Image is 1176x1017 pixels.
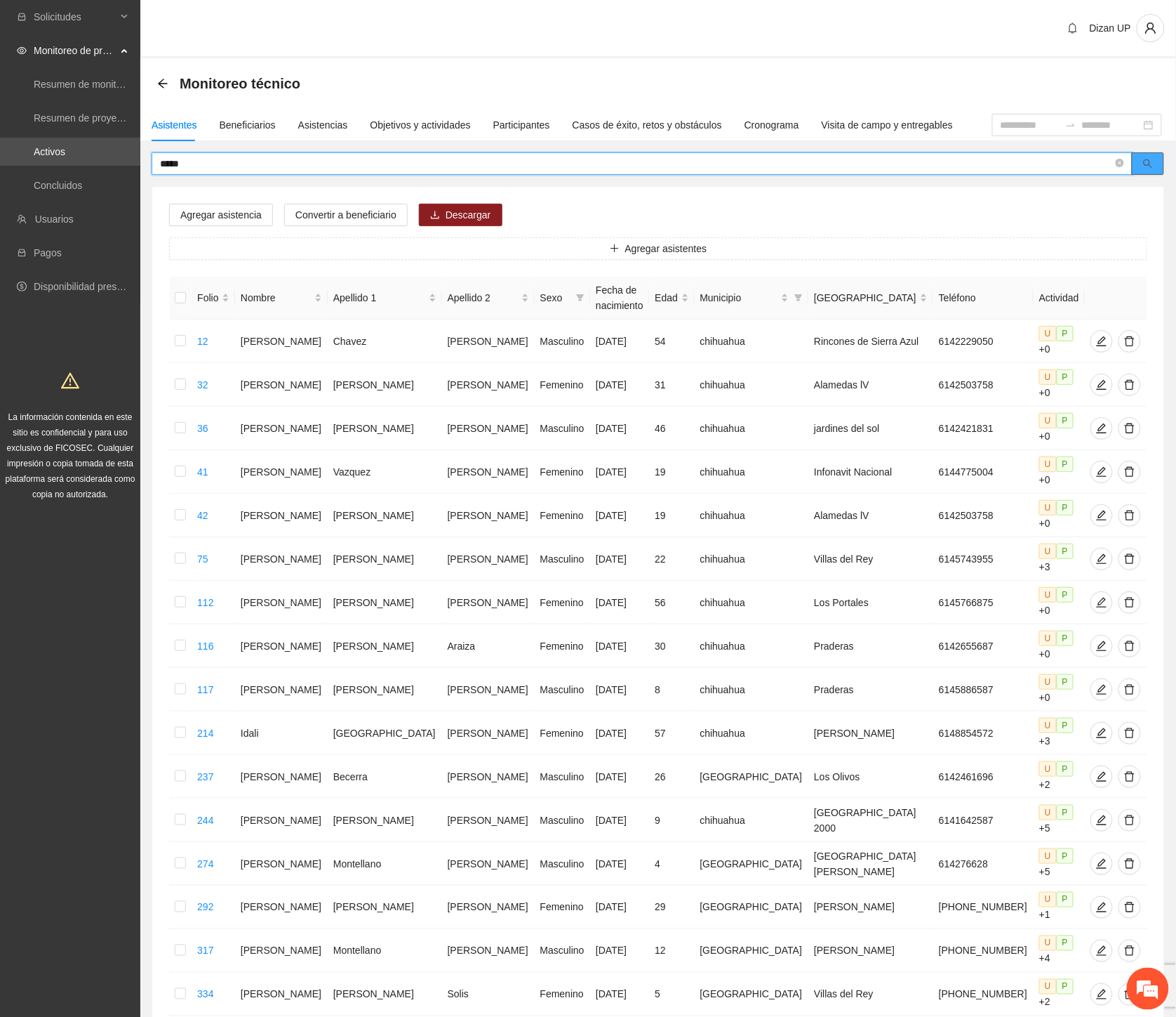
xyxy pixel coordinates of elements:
span: edit [1091,597,1112,608]
a: 214 [197,728,213,739]
span: inbox [17,12,27,22]
td: [PERSON_NAME] [442,668,535,711]
span: bell [1062,22,1083,34]
td: Femenino [535,711,591,755]
td: [PERSON_NAME] [442,407,535,450]
a: 292 [197,902,213,913]
a: 237 [197,771,213,782]
span: P [1057,500,1074,516]
span: [GEOGRAPHIC_DATA] [814,290,917,306]
span: P [1057,674,1074,690]
span: Folio [197,290,219,306]
span: Sexo [540,290,571,306]
span: arrow-left [157,78,168,89]
a: 75 [197,553,208,565]
span: P [1057,413,1074,428]
td: Masculino [535,668,591,711]
span: Municipio [700,290,779,306]
td: [DATE] [590,450,649,494]
button: downloadDescargar [419,204,502,226]
span: U [1039,631,1057,646]
span: Descargar [446,207,491,223]
div: Objetivos y actividades [370,117,471,133]
td: 26 [649,755,694,799]
td: [PERSON_NAME] [328,407,442,450]
td: 56 [649,581,694,624]
span: U [1039,369,1057,385]
span: warning [61,372,79,390]
td: Infonavit Nacional [808,450,933,494]
td: chihuahua [695,407,809,450]
span: filter [791,287,806,308]
td: 54 [649,320,694,363]
th: Actividad [1034,277,1085,320]
td: Masculino [535,842,591,886]
button: delete [1118,896,1141,919]
td: [PERSON_NAME] [235,842,328,886]
div: Casos de éxito, retos y obstáculos [573,117,722,133]
td: Masculino [535,407,591,450]
button: delete [1118,417,1141,440]
td: Masculino [535,799,591,842]
td: Alamedas lV [808,494,933,537]
button: Agregar asistencia [169,204,273,226]
span: delete [1119,858,1140,870]
td: Chavez [328,320,442,363]
span: P [1057,805,1074,820]
span: U [1039,413,1057,428]
td: Femenino [535,363,591,407]
span: edit [1091,989,1112,1000]
div: Chatee con nosotros ahora [73,72,236,90]
td: [PERSON_NAME] [235,668,328,711]
span: P [1057,544,1074,559]
button: edit [1090,374,1113,396]
button: delete [1118,983,1141,1006]
td: Alamedas lV [808,363,933,407]
td: +3 [1034,537,1085,581]
span: La información contenida en este sitio es confidencial y para uso exclusivo de FICOSEC. Cualquier... [6,412,135,499]
span: delete [1119,466,1140,478]
span: P [1057,761,1074,777]
a: 317 [197,945,213,957]
div: Asistencias [298,117,348,133]
td: [DATE] [590,581,649,624]
td: Femenino [535,581,591,624]
span: Monitoreo técnico [180,72,300,95]
span: edit [1091,771,1112,782]
td: 9 [649,799,694,842]
td: [DATE] [590,494,649,537]
th: Folio [192,277,235,320]
td: [PERSON_NAME] [235,624,328,668]
td: +0 [1034,407,1085,450]
td: [DATE] [590,363,649,407]
span: Apellido 1 [333,290,426,306]
td: [PERSON_NAME] [442,755,535,799]
span: P [1057,587,1074,603]
td: chihuahua [695,537,809,581]
td: 19 [649,494,694,537]
td: [PERSON_NAME] [235,363,328,407]
span: delete [1119,989,1140,1000]
td: 30 [649,624,694,668]
td: Los Olivos [808,755,933,799]
a: 42 [197,510,208,521]
button: Convertir a beneficiario [284,204,408,226]
td: 6142503758 [933,363,1034,407]
button: search [1132,152,1164,175]
span: edit [1091,815,1112,826]
span: P [1057,457,1074,472]
td: [DATE] [590,624,649,668]
td: +5 [1034,799,1085,842]
button: delete [1118,678,1141,701]
span: search [1143,159,1153,170]
td: +0 [1034,320,1085,363]
td: [DATE] [590,799,649,842]
td: +0 [1034,494,1085,537]
button: edit [1090,722,1113,744]
td: Idali [235,711,328,755]
td: +0 [1034,624,1085,668]
button: delete [1118,809,1141,832]
td: [PERSON_NAME] [235,407,328,450]
span: download [430,210,440,221]
button: edit [1090,766,1113,788]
